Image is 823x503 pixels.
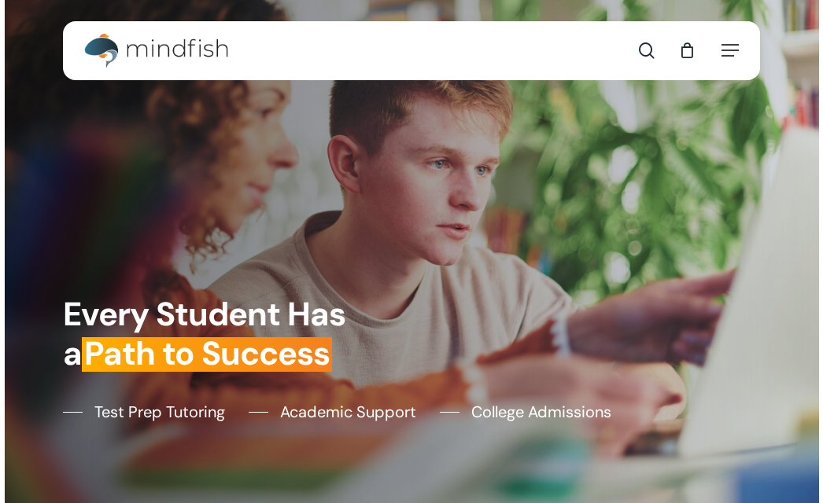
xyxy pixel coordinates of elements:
h1: Every Student Has a [63,295,404,373]
a: Test Prep Tutoring [63,400,225,424]
span: Test Prep Tutoring [94,400,225,424]
span: College Admissions [471,400,611,424]
a: Academic Support [249,400,416,424]
a: Cart [678,42,696,59]
a: Navigation Menu [722,42,739,58]
header: Main Menu [63,21,760,80]
span: Academic Support [280,400,416,424]
a: College Admissions [440,400,611,424]
em: Path to Success [82,332,332,375]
